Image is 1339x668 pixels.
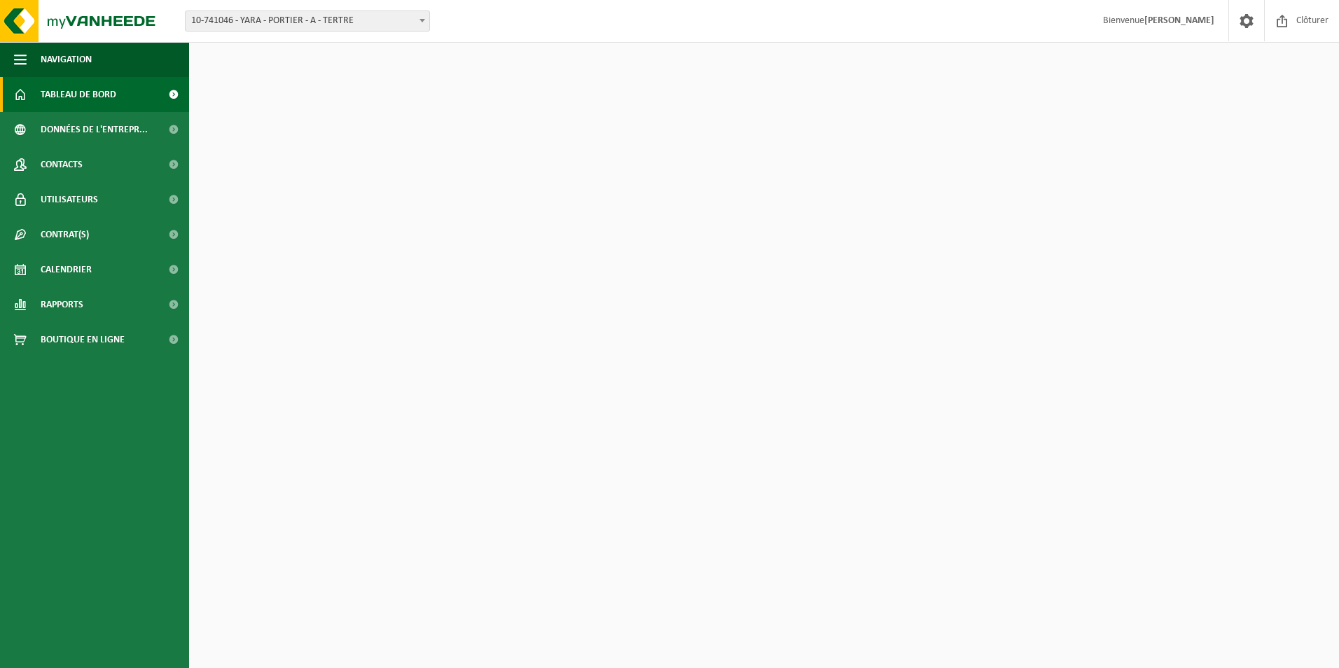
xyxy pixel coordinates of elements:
span: 10-741046 - YARA - PORTIER - A - TERTRE [186,11,429,31]
span: Contacts [41,147,83,182]
span: Utilisateurs [41,182,98,217]
span: 10-741046 - YARA - PORTIER - A - TERTRE [185,11,430,32]
span: Calendrier [41,252,92,287]
strong: [PERSON_NAME] [1144,15,1214,26]
span: Rapports [41,287,83,322]
span: Boutique en ligne [41,322,125,357]
span: Données de l'entrepr... [41,112,148,147]
span: Contrat(s) [41,217,89,252]
span: Navigation [41,42,92,77]
span: Tableau de bord [41,77,116,112]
